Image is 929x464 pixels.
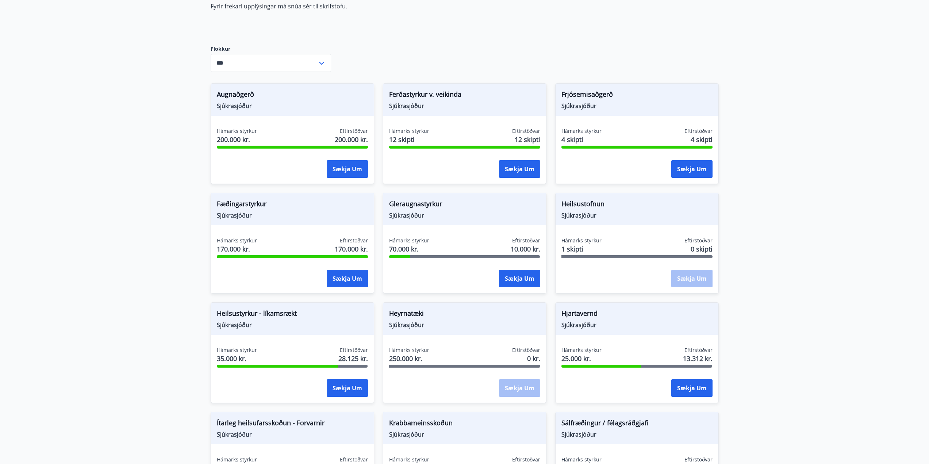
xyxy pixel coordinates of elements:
span: Eftirstöðvar [512,127,540,135]
span: Fæðingarstyrkur [217,199,368,211]
span: Heilsustyrkur - líkamsrækt [217,308,368,321]
span: Gleraugnastyrkur [389,199,540,211]
span: 25.000 kr. [561,354,602,363]
span: Eftirstöðvar [684,456,713,463]
span: Ferðastyrkur v. veikinda [389,89,540,102]
span: 10.000 kr. [511,244,540,254]
span: Hámarks styrkur [389,237,429,244]
span: Eftirstöðvar [340,127,368,135]
span: Eftirstöðvar [684,346,713,354]
span: 13.312 kr. [683,354,713,363]
button: Sækja um [671,160,713,178]
span: Sjúkrasjóður [561,211,713,219]
span: 1 skipti [561,244,602,254]
span: Hjartavernd [561,308,713,321]
span: 70.000 kr. [389,244,429,254]
span: Hámarks styrkur [561,456,602,463]
span: Hámarks styrkur [389,127,429,135]
span: Hámarks styrkur [389,346,429,354]
button: Sækja um [499,270,540,287]
span: Eftirstöðvar [340,346,368,354]
span: 200.000 kr. [335,135,368,144]
span: 170.000 kr. [335,244,368,254]
span: Sálfræðingur / félagsráðgjafi [561,418,713,430]
span: Hámarks styrkur [217,237,257,244]
span: Hámarks styrkur [217,346,257,354]
span: Hámarks styrkur [561,346,602,354]
span: Sjúkrasjóður [389,321,540,329]
button: Sækja um [327,270,368,287]
span: Sjúkrasjóður [217,102,368,110]
span: Eftirstöðvar [512,237,540,244]
span: 12 skipti [515,135,540,144]
span: Eftirstöðvar [684,237,713,244]
span: Augnaðgerð [217,89,368,102]
span: Krabbameinsskoðun [389,418,540,430]
span: 35.000 kr. [217,354,257,363]
span: Sjúkrasjóður [561,430,713,438]
span: Sjúkrasjóður [217,321,368,329]
span: Eftirstöðvar [340,237,368,244]
span: 170.000 kr. [217,244,257,254]
span: 28.125 kr. [338,354,368,363]
span: Hámarks styrkur [561,237,602,244]
p: Fyrir frekari upplýsingar má snúa sér til skrifstofu. [211,2,555,10]
span: 200.000 kr. [217,135,257,144]
span: Sjúkrasjóður [389,102,540,110]
span: 4 skipti [561,135,602,144]
span: Ítarleg heilsufarsskoðun - Forvarnir [217,418,368,430]
span: 250.000 kr. [389,354,429,363]
span: 12 skipti [389,135,429,144]
span: Frjósemisaðgerð [561,89,713,102]
button: Sækja um [671,379,713,397]
button: Sækja um [327,379,368,397]
span: Sjúkrasjóður [561,102,713,110]
label: Flokkur [211,45,331,53]
span: Hámarks styrkur [217,127,257,135]
button: Sækja um [327,160,368,178]
span: Heilsustofnun [561,199,713,211]
span: Sjúkrasjóður [217,430,368,438]
span: Eftirstöðvar [512,346,540,354]
span: Hámarks styrkur [217,456,257,463]
span: 0 kr. [527,354,540,363]
span: Eftirstöðvar [684,127,713,135]
span: Sjúkrasjóður [389,430,540,438]
span: Sjúkrasjóður [217,211,368,219]
span: Sjúkrasjóður [389,211,540,219]
span: 0 skipti [691,244,713,254]
button: Sækja um [499,160,540,178]
span: Sjúkrasjóður [561,321,713,329]
span: Hámarks styrkur [561,127,602,135]
span: Eftirstöðvar [340,456,368,463]
span: 4 skipti [691,135,713,144]
span: Hámarks styrkur [389,456,429,463]
span: Eftirstöðvar [512,456,540,463]
span: Heyrnatæki [389,308,540,321]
